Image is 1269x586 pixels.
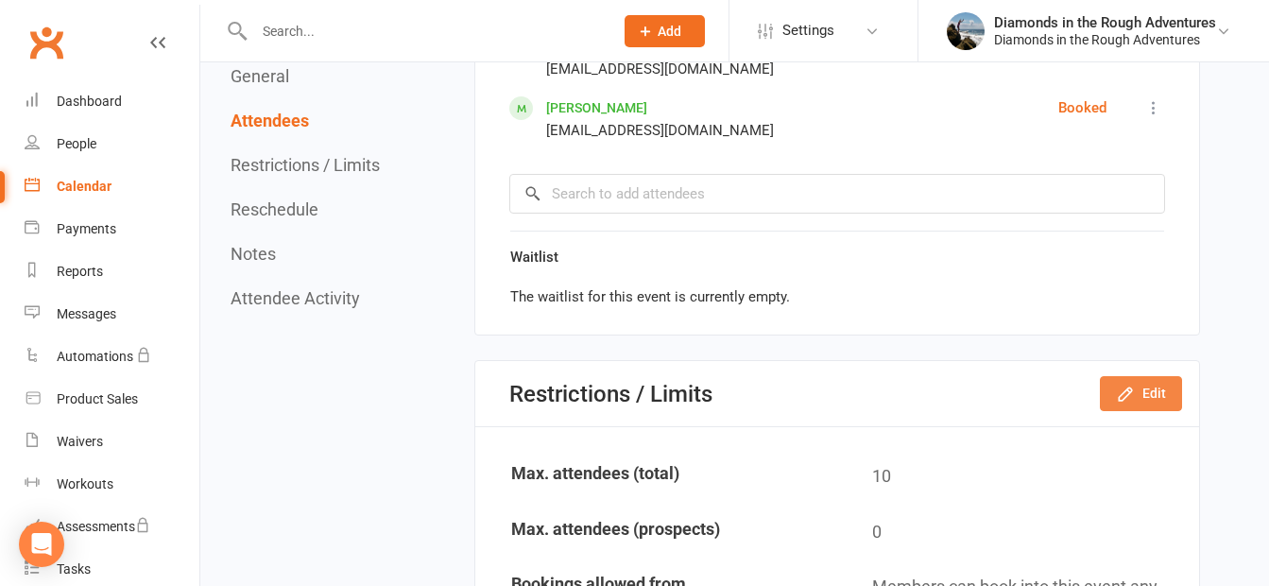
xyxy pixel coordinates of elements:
td: 0 [838,506,1197,560]
a: Payments [25,208,199,250]
button: Edit [1100,376,1182,410]
div: Booked [1058,96,1106,119]
a: Assessments [25,506,199,548]
div: Payments [57,221,116,236]
div: Workouts [57,476,113,491]
button: Notes [231,244,276,264]
a: Calendar [25,165,199,208]
div: Automations [57,349,133,364]
div: Waitlist [510,242,1164,272]
a: Automations [25,336,199,378]
div: [EMAIL_ADDRESS][DOMAIN_NAME] [546,58,774,80]
button: Add [625,15,705,47]
a: Reports [25,250,199,293]
div: Messages [57,306,116,321]
span: Settings [782,9,834,52]
div: Restrictions / Limits [509,381,712,407]
button: Attendee Activity [231,288,360,308]
a: Clubworx [23,19,70,66]
div: People [57,136,96,151]
a: Dashboard [25,80,199,123]
button: General [231,66,289,86]
div: Waivers [57,434,103,449]
div: Diamonds in the Rough Adventures [994,31,1216,48]
button: Attendees [231,111,309,130]
div: Reports [57,264,103,279]
div: Dashboard [57,94,122,109]
td: 10 [838,450,1197,504]
input: Search... [249,18,600,44]
a: Product Sales [25,378,199,421]
div: Product Sales [57,391,138,406]
td: Max. attendees (prospects) [477,506,836,560]
img: thumb_image1543975352.png [947,12,985,50]
a: Workouts [25,463,199,506]
a: [PERSON_NAME] [546,100,647,115]
button: Restrictions / Limits [231,155,380,175]
td: Max. attendees (total) [477,450,836,504]
input: Search to add attendees [509,174,1165,214]
a: Messages [25,293,199,336]
div: Diamonds in the Rough Adventures [994,14,1216,31]
span: Add [658,24,681,39]
button: Reschedule [231,199,318,219]
a: Waivers [25,421,199,463]
div: Calendar [57,179,111,194]
div: Tasks [57,561,91,577]
div: Assessments [57,519,150,534]
a: People [25,123,199,165]
div: The waitlist for this event is currently empty. [510,285,1164,308]
div: Open Intercom Messenger [19,522,64,567]
div: [EMAIL_ADDRESS][DOMAIN_NAME] [546,119,774,142]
